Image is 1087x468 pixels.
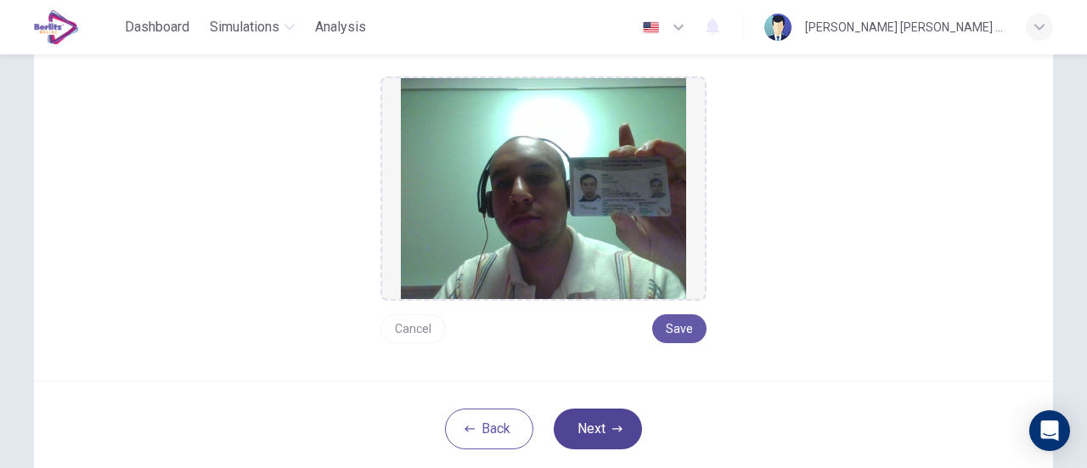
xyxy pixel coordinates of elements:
img: en [640,21,662,34]
span: Analysis [315,17,366,37]
button: Cancel [380,314,446,343]
img: preview screemshot [401,78,686,299]
div: [PERSON_NAME] [PERSON_NAME] [PERSON_NAME] [805,17,1005,37]
span: Dashboard [125,17,189,37]
button: Next [554,409,642,449]
div: Open Intercom Messenger [1029,410,1070,451]
img: Profile picture [764,14,791,41]
img: EduSynch logo [34,10,79,44]
button: Analysis [308,12,373,42]
button: Save [652,314,707,343]
button: Dashboard [118,12,196,42]
button: Back [445,409,533,449]
span: Simulations [210,17,279,37]
button: Simulations [203,12,301,42]
a: EduSynch logo [34,10,118,44]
